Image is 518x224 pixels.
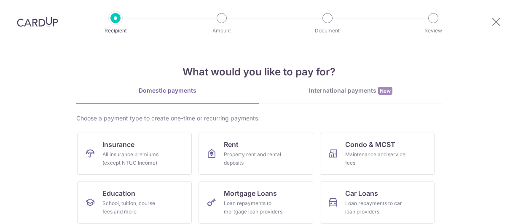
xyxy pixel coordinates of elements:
[259,86,442,95] div: International payments
[102,199,163,216] div: School, tuition, course fees and more
[378,87,392,95] span: New
[345,150,406,167] div: Maintenance and service fees
[345,199,406,216] div: Loan repayments to car loan providers
[224,150,284,167] div: Property rent and rental deposits
[76,86,259,95] div: Domestic payments
[77,133,192,175] a: InsuranceAll insurance premiums (except NTUC Income)
[102,139,134,149] span: Insurance
[191,27,253,35] p: Amount
[102,188,135,198] span: Education
[296,27,359,35] p: Document
[345,139,395,149] span: Condo & MCST
[224,199,284,216] div: Loan repayments to mortgage loan providers
[199,181,313,224] a: Mortgage LoansLoan repayments to mortgage loan providers
[224,139,239,149] span: Rent
[345,188,378,198] span: Car Loans
[17,17,58,27] img: CardUp
[84,27,147,35] p: Recipient
[320,181,435,224] a: Car LoansLoan repayments to car loan providers
[199,133,313,175] a: RentProperty rent and rental deposits
[76,114,442,123] div: Choose a payment type to create one-time or recurring payments.
[76,64,442,80] h4: What would you like to pay for?
[77,181,192,224] a: EducationSchool, tuition, course fees and more
[320,133,435,175] a: Condo & MCSTMaintenance and service fees
[102,150,163,167] div: All insurance premiums (except NTUC Income)
[402,27,464,35] p: Review
[224,188,277,198] span: Mortgage Loans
